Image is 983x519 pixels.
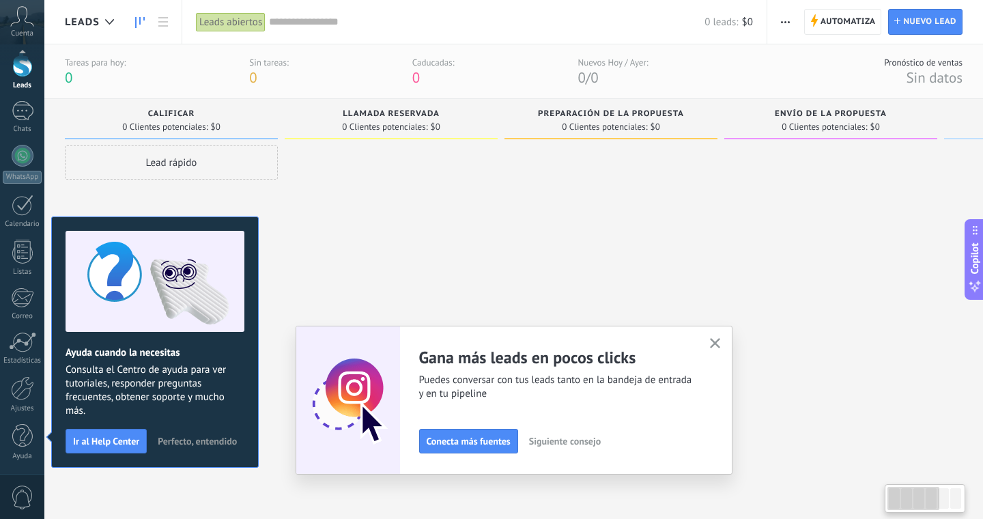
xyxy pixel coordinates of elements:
[211,123,220,131] span: $0
[148,109,195,119] span: Calificar
[73,436,139,446] span: Ir al Help Center
[65,68,72,87] span: 0
[906,68,963,87] span: Sin datos
[128,9,152,36] a: Leads
[731,109,930,121] div: Envío de la propuesta
[3,268,42,277] div: Listas
[3,81,42,90] div: Leads
[158,436,237,446] span: Perfecto, entendido
[562,123,647,131] span: 0 Clientes potenciales:
[903,10,956,34] span: Nuevo lead
[821,10,876,34] span: Automatiza
[529,436,601,446] span: Siguiente consejo
[804,9,882,35] a: Automatiza
[888,9,963,35] a: Nuevo lead
[775,109,887,119] span: Envío de la propuesta
[249,68,257,87] span: 0
[968,243,982,275] span: Copilot
[66,363,244,418] span: Consulta el Centro de ayuda para ver tutoriales, responder preguntas frecuentes, obtener soporte ...
[775,9,795,35] button: Más
[419,374,694,401] span: Puedes conversar con tus leads tanto en la bandeja de entrada y en tu pipeline
[196,12,266,32] div: Leads abiertos
[870,123,880,131] span: $0
[65,16,100,29] span: Leads
[3,356,42,365] div: Estadísticas
[122,123,208,131] span: 0 Clientes potenciales:
[66,429,147,453] button: Ir al Help Center
[3,220,42,229] div: Calendario
[412,57,455,68] div: Caducadas:
[590,68,598,87] span: 0
[419,347,694,368] h2: Gana más leads en pocos clicks
[65,57,126,68] div: Tareas para hoy:
[412,68,420,87] span: 0
[249,57,289,68] div: Sin tareas:
[742,16,753,29] span: $0
[782,123,867,131] span: 0 Clientes potenciales:
[72,109,271,121] div: Calificar
[152,431,243,451] button: Perfecto, entendido
[578,57,648,68] div: Nuevos Hoy / Ayer:
[3,125,42,134] div: Chats
[66,346,244,359] h2: Ayuda cuando la necesitas
[3,312,42,321] div: Correo
[419,429,518,453] button: Conecta más fuentes
[343,109,440,119] span: Llamada reservada
[884,57,963,68] div: Pronóstico de ventas
[578,68,585,87] span: 0
[427,436,511,446] span: Conecta más fuentes
[523,431,607,451] button: Siguiente consejo
[511,109,711,121] div: Preparación de la propuesta
[431,123,440,131] span: $0
[3,404,42,413] div: Ajustes
[342,123,427,131] span: 0 Clientes potenciales:
[651,123,660,131] span: $0
[3,171,42,184] div: WhatsApp
[704,16,738,29] span: 0 leads:
[3,452,42,461] div: Ayuda
[291,109,491,121] div: Llamada reservada
[65,145,278,180] div: Lead rápido
[586,68,590,87] span: /
[11,29,33,38] span: Cuenta
[152,9,175,36] a: Lista
[538,109,684,119] span: Preparación de la propuesta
